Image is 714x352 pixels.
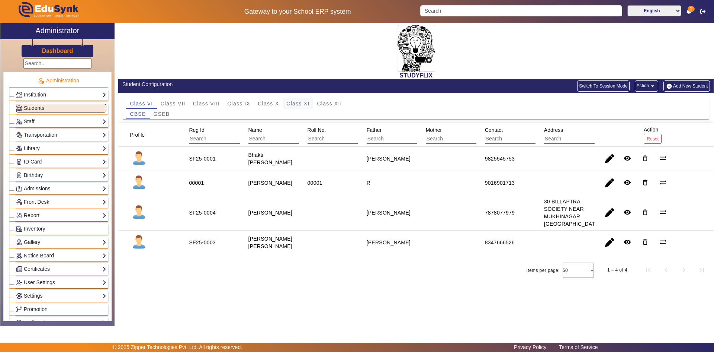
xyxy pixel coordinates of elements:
[364,123,443,146] div: Father
[130,101,153,106] span: Class VI
[649,82,656,90] mat-icon: arrow_drop_down
[189,155,216,162] div: SF25-0001
[286,101,309,106] span: Class XI
[624,179,631,186] mat-icon: remove_red_eye
[130,203,148,222] img: profile.png
[641,155,649,162] mat-icon: delete_outline
[675,261,693,279] button: Next page
[154,111,170,117] span: GSEB
[665,83,673,89] img: add-new-student.png
[16,104,106,112] a: Students
[42,47,74,55] a: Dashboard
[246,123,324,146] div: Name
[248,127,262,133] span: Name
[541,123,620,146] div: Address
[657,261,675,279] button: Previous page
[118,72,714,79] h2: STUDYFLIX
[426,127,442,133] span: Mother
[485,155,515,162] div: 9825545753
[227,101,250,106] span: Class IX
[485,179,515,187] div: 9016901713
[485,127,503,133] span: Contact
[485,209,515,216] div: 7878077979
[641,238,649,246] mat-icon: delete_outline
[577,80,630,92] button: Switch To Session Mode
[24,226,45,232] span: Inventory
[183,8,412,16] h5: Gateway to your School ERP system
[189,239,216,246] div: SF25-0003
[641,209,649,216] mat-icon: delete_outline
[544,198,600,228] div: 30 BILLAPTRA SOCIETY NEAR MUKHINAGAR [GEOGRAPHIC_DATA]
[367,209,411,216] div: [PERSON_NAME]
[189,209,216,216] div: SF25-0004
[367,134,433,144] input: Search
[482,123,561,146] div: Contact
[624,238,631,246] mat-icon: remove_red_eye
[24,105,44,111] span: Students
[398,25,435,72] img: 2da83ddf-6089-4dce-a9e2-416746467bdd
[186,123,265,146] div: Reg Id
[130,132,145,138] span: Profile
[248,134,315,144] input: Search
[130,111,146,117] span: CBSE
[308,127,326,133] span: Roll No.
[23,58,91,69] input: Search...
[659,238,667,246] mat-icon: sync_alt
[644,134,662,144] button: Reset
[367,155,411,162] div: [PERSON_NAME]
[659,209,667,216] mat-icon: sync_alt
[659,155,667,162] mat-icon: sync_alt
[510,342,550,352] a: Privacy Policy
[527,267,560,274] div: Items per page:
[555,342,601,352] a: Terms of Service
[16,226,22,232] img: Inventory.png
[641,179,649,186] mat-icon: delete_outline
[42,47,73,54] h3: Dashboard
[24,306,48,312] span: Promotion
[367,179,370,187] div: R
[248,152,292,165] staff-with-status: Bhakti [PERSON_NAME]
[130,149,148,168] img: profile.png
[544,134,611,144] input: Search
[635,80,658,92] button: Action
[16,305,106,314] a: Promotion
[189,179,204,187] div: 00001
[624,155,631,162] mat-icon: remove_red_eye
[423,123,502,146] div: Mother
[248,236,292,249] staff-with-status: [PERSON_NAME] [PERSON_NAME]
[308,134,374,144] input: Search
[485,134,551,144] input: Search
[305,123,383,146] div: Roll No.
[9,77,108,85] p: Administration
[0,23,115,39] a: Administrator
[36,26,80,35] h2: Administrator
[113,343,242,351] p: © 2025 Zipper Technologies Pvt. Ltd. All rights reserved.
[193,101,220,106] span: Class VIII
[189,127,204,133] span: Reg Id
[16,307,22,312] img: Branchoperations.png
[308,179,322,187] div: 00001
[659,179,667,186] mat-icon: sync_alt
[426,134,492,144] input: Search
[544,127,563,133] span: Address
[248,180,292,186] staff-with-status: [PERSON_NAME]
[16,225,106,233] a: Inventory
[639,261,657,279] button: First page
[420,5,622,16] input: Search
[38,77,44,84] img: Administration.png
[693,261,711,279] button: Last page
[367,127,382,133] span: Father
[16,105,22,111] img: Students.png
[161,101,186,106] span: Class VII
[127,128,154,142] div: Profile
[130,174,148,192] img: profile.png
[688,6,695,12] span: 1
[122,80,412,88] div: Student Configuration
[248,210,292,216] staff-with-status: [PERSON_NAME]
[189,134,255,144] input: Search
[624,209,631,216] mat-icon: remove_red_eye
[258,101,279,106] span: Class X
[485,239,515,246] div: 8347666526
[663,80,710,92] button: Add New Student
[130,233,148,252] img: profile.png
